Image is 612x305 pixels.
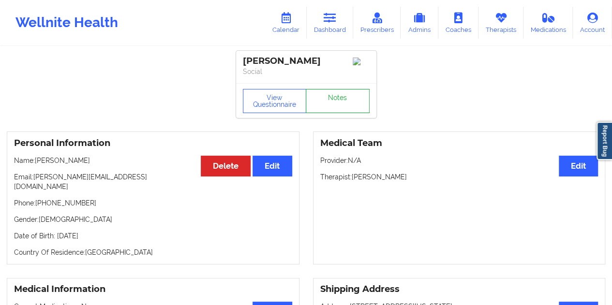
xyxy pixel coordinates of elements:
[353,7,401,39] a: Prescribers
[14,284,292,295] h3: Medical Information
[243,56,370,67] div: [PERSON_NAME]
[201,156,251,176] button: Delete
[14,138,292,149] h3: Personal Information
[597,122,612,160] a: Report Bug
[559,156,598,176] button: Edit
[14,231,292,241] p: Date of Birth: [DATE]
[307,7,353,39] a: Dashboard
[14,172,292,191] p: Email: [PERSON_NAME][EMAIL_ADDRESS][DOMAIN_NAME]
[14,156,292,165] p: Name: [PERSON_NAME]
[253,156,292,176] button: Edit
[320,284,598,295] h3: Shipping Address
[14,247,292,257] p: Country Of Residence: [GEOGRAPHIC_DATA]
[320,172,598,182] p: Therapist: [PERSON_NAME]
[523,7,573,39] a: Medications
[320,156,598,165] p: Provider: N/A
[265,7,307,39] a: Calendar
[14,198,292,208] p: Phone: [PHONE_NUMBER]
[243,67,370,76] p: Social
[573,7,612,39] a: Account
[478,7,523,39] a: Therapists
[320,138,598,149] h3: Medical Team
[438,7,478,39] a: Coaches
[353,58,370,65] img: Image%2Fplaceholer-image.png
[306,89,370,113] a: Notes
[401,7,438,39] a: Admins
[14,215,292,224] p: Gender: [DEMOGRAPHIC_DATA]
[243,89,307,113] button: View Questionnaire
